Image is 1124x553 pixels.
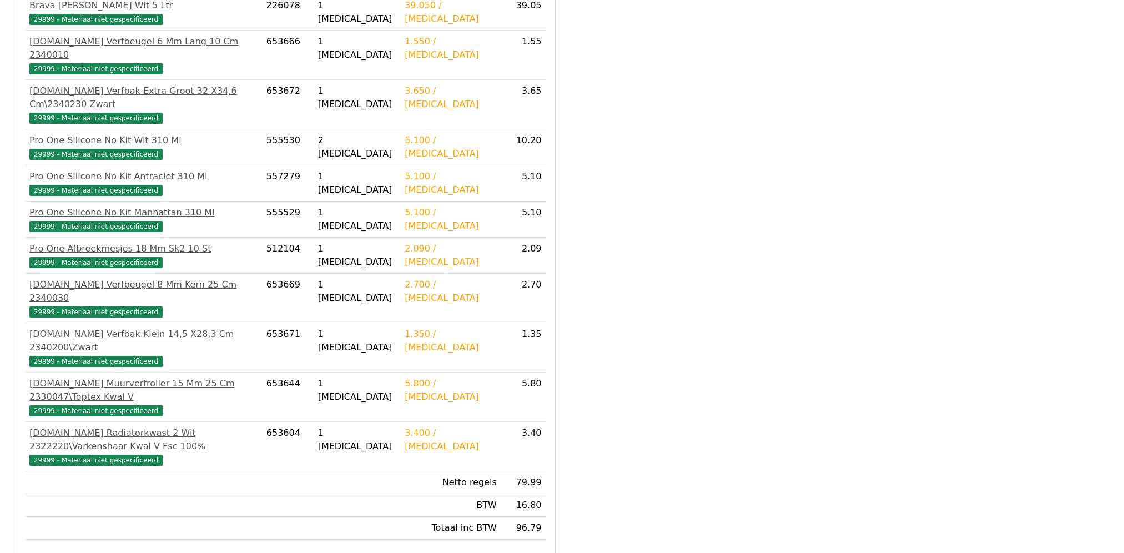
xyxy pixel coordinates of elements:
[29,221,163,232] span: 29999 - Materiaal niet gespecificeerd
[405,206,497,233] div: 5.100 / [MEDICAL_DATA]
[400,517,501,540] td: Totaal inc BTW
[262,373,314,422] td: 653644
[501,517,546,540] td: 96.79
[501,80,546,129] td: 3.65
[501,471,546,494] td: 79.99
[29,206,258,219] div: Pro One Silicone No Kit Manhattan 310 Ml
[29,278,258,318] a: [DOMAIN_NAME] Verfbeugel 8 Mm Kern 25 Cm 234003029999 - Materiaal niet gespecificeerd
[318,377,396,404] div: 1 [MEDICAL_DATA]
[29,328,258,354] div: [DOMAIN_NAME] Verfbak Klein 14,5 X28,3 Cm 2340200\Zwart
[29,426,258,453] div: [DOMAIN_NAME] Radiatorkwast 2 Wit 2322220\Varkenshaar Kwal V Fsc 100%
[262,165,314,202] td: 557279
[29,328,258,368] a: [DOMAIN_NAME] Verfbak Klein 14,5 X28,3 Cm 2340200\Zwart29999 - Materiaal niet gespecificeerd
[318,206,396,233] div: 1 [MEDICAL_DATA]
[29,134,258,147] div: Pro One Silicone No Kit Wit 310 Ml
[29,63,163,74] span: 29999 - Materiaal niet gespecificeerd
[405,278,497,305] div: 2.700 / [MEDICAL_DATA]
[262,323,314,373] td: 653671
[29,242,258,269] a: Pro One Afbreekmesjes 18 Mm Sk2 10 St29999 - Materiaal niet gespecificeerd
[318,242,396,269] div: 1 [MEDICAL_DATA]
[29,377,258,404] div: [DOMAIN_NAME] Muurverfroller 15 Mm 25 Cm 2330047\Toptex Kwal V
[29,113,163,124] span: 29999 - Materiaal niet gespecificeerd
[501,494,546,517] td: 16.80
[405,170,497,197] div: 5.100 / [MEDICAL_DATA]
[405,426,497,453] div: 3.400 / [MEDICAL_DATA]
[400,471,501,494] td: Netto regels
[405,84,497,111] div: 3.650 / [MEDICAL_DATA]
[501,202,546,238] td: 5.10
[318,134,396,160] div: 2 [MEDICAL_DATA]
[405,35,497,62] div: 1.550 / [MEDICAL_DATA]
[262,129,314,165] td: 555530
[318,35,396,62] div: 1 [MEDICAL_DATA]
[29,356,163,367] span: 29999 - Materiaal niet gespecificeerd
[262,31,314,80] td: 653666
[29,377,258,417] a: [DOMAIN_NAME] Muurverfroller 15 Mm 25 Cm 2330047\Toptex Kwal V29999 - Materiaal niet gespecificeerd
[318,170,396,197] div: 1 [MEDICAL_DATA]
[29,242,258,255] div: Pro One Afbreekmesjes 18 Mm Sk2 10 St
[405,242,497,269] div: 2.090 / [MEDICAL_DATA]
[29,306,163,318] span: 29999 - Materiaal niet gespecificeerd
[501,129,546,165] td: 10.20
[405,328,497,354] div: 1.350 / [MEDICAL_DATA]
[501,274,546,323] td: 2.70
[29,278,258,305] div: [DOMAIN_NAME] Verfbeugel 8 Mm Kern 25 Cm 2340030
[29,134,258,160] a: Pro One Silicone No Kit Wit 310 Ml29999 - Materiaal niet gespecificeerd
[29,455,163,466] span: 29999 - Materiaal niet gespecificeerd
[29,170,258,197] a: Pro One Silicone No Kit Antraciet 310 Ml29999 - Materiaal niet gespecificeerd
[318,278,396,305] div: 1 [MEDICAL_DATA]
[405,134,497,160] div: 5.100 / [MEDICAL_DATA]
[29,405,163,416] span: 29999 - Materiaal niet gespecificeerd
[318,84,396,111] div: 1 [MEDICAL_DATA]
[262,238,314,274] td: 512104
[405,377,497,404] div: 5.800 / [MEDICAL_DATA]
[29,84,258,111] div: [DOMAIN_NAME] Verfbak Extra Groot 32 X34,6 Cm\2340230 Zwart
[262,422,314,471] td: 653604
[29,35,258,75] a: [DOMAIN_NAME] Verfbeugel 6 Mm Lang 10 Cm 234001029999 - Materiaal niet gespecificeerd
[29,84,258,124] a: [DOMAIN_NAME] Verfbak Extra Groot 32 X34,6 Cm\2340230 Zwart29999 - Materiaal niet gespecificeerd
[262,202,314,238] td: 555529
[318,328,396,354] div: 1 [MEDICAL_DATA]
[501,373,546,422] td: 5.80
[29,185,163,196] span: 29999 - Materiaal niet gespecificeerd
[501,422,546,471] td: 3.40
[501,165,546,202] td: 5.10
[29,35,258,62] div: [DOMAIN_NAME] Verfbeugel 6 Mm Lang 10 Cm 2340010
[262,274,314,323] td: 653669
[501,323,546,373] td: 1.35
[29,206,258,233] a: Pro One Silicone No Kit Manhattan 310 Ml29999 - Materiaal niet gespecificeerd
[501,238,546,274] td: 2.09
[29,257,163,268] span: 29999 - Materiaal niet gespecificeerd
[29,426,258,466] a: [DOMAIN_NAME] Radiatorkwast 2 Wit 2322220\Varkenshaar Kwal V Fsc 100%29999 - Materiaal niet gespe...
[29,14,163,25] span: 29999 - Materiaal niet gespecificeerd
[400,494,501,517] td: BTW
[29,170,258,183] div: Pro One Silicone No Kit Antraciet 310 Ml
[262,80,314,129] td: 653672
[318,426,396,453] div: 1 [MEDICAL_DATA]
[29,149,163,160] span: 29999 - Materiaal niet gespecificeerd
[501,31,546,80] td: 1.55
